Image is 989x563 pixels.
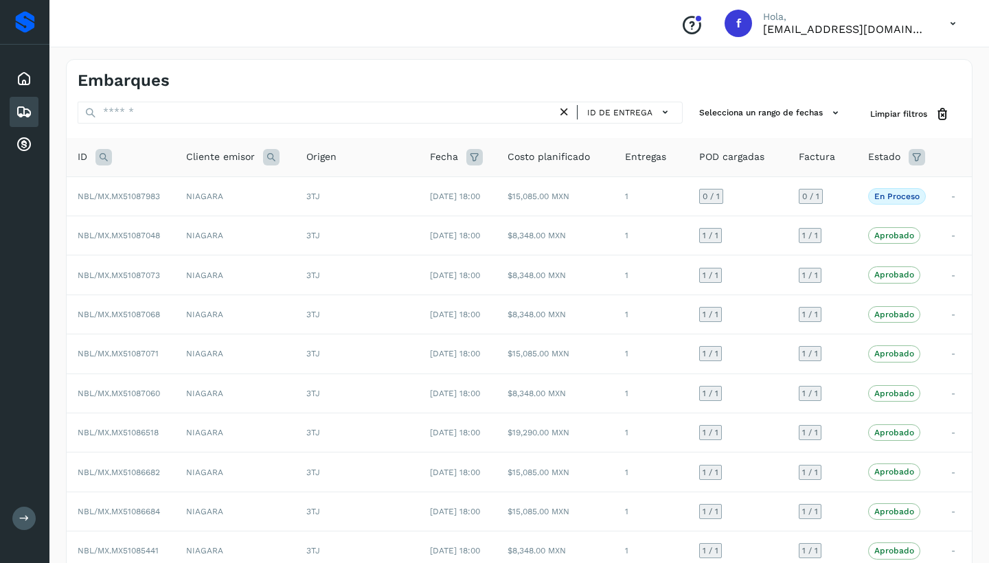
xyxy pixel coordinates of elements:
[78,192,160,201] span: NBL/MX.MX51087983
[78,507,160,516] span: NBL/MX.MX51086684
[703,349,718,358] span: 1 / 1
[614,413,688,452] td: 1
[703,507,718,516] span: 1 / 1
[614,452,688,492] td: 1
[703,271,718,279] span: 1 / 1
[78,310,160,319] span: NBL/MX.MX51087068
[430,192,480,201] span: [DATE] 18:00
[940,492,972,531] td: -
[699,150,764,164] span: POD cargadas
[306,310,320,319] span: 3TJ
[614,374,688,413] td: 1
[870,108,927,120] span: Limpiar filtros
[497,492,614,531] td: $15,085.00 MXN
[940,374,972,413] td: -
[306,349,320,358] span: 3TJ
[802,507,818,516] span: 1 / 1
[874,467,914,476] p: Aprobado
[175,295,295,334] td: NIAGARA
[802,468,818,476] span: 1 / 1
[940,176,972,216] td: -
[78,150,87,164] span: ID
[940,255,972,295] td: -
[614,492,688,531] td: 1
[703,192,720,200] span: 0 / 1
[175,334,295,374] td: NIAGARA
[703,389,718,398] span: 1 / 1
[10,64,38,94] div: Inicio
[175,255,295,295] td: NIAGARA
[583,102,677,122] button: ID de entrega
[175,452,295,492] td: NIAGARA
[874,546,914,555] p: Aprobado
[78,231,160,240] span: NBL/MX.MX51087048
[430,507,480,516] span: [DATE] 18:00
[703,428,718,437] span: 1 / 1
[508,150,590,164] span: Costo planificado
[940,452,972,492] td: -
[306,428,320,437] span: 3TJ
[802,310,818,319] span: 1 / 1
[497,374,614,413] td: $8,348.00 MXN
[497,255,614,295] td: $8,348.00 MXN
[10,130,38,160] div: Cuentas por cobrar
[306,231,320,240] span: 3TJ
[874,507,914,516] p: Aprobado
[78,546,159,555] span: NBL/MX.MX51085441
[940,334,972,374] td: -
[874,310,914,319] p: Aprobado
[497,216,614,255] td: $8,348.00 MXN
[874,428,914,437] p: Aprobado
[497,295,614,334] td: $8,348.00 MXN
[497,176,614,216] td: $15,085.00 MXN
[430,389,480,398] span: [DATE] 18:00
[940,413,972,452] td: -
[625,150,666,164] span: Entregas
[306,507,320,516] span: 3TJ
[306,192,320,201] span: 3TJ
[802,271,818,279] span: 1 / 1
[614,176,688,216] td: 1
[940,295,972,334] td: -
[78,349,159,358] span: NBL/MX.MX51087071
[868,150,900,164] span: Estado
[802,428,818,437] span: 1 / 1
[497,334,614,374] td: $15,085.00 MXN
[430,546,480,555] span: [DATE] 18:00
[802,192,819,200] span: 0 / 1
[175,216,295,255] td: NIAGARA
[306,468,320,477] span: 3TJ
[175,176,295,216] td: NIAGARA
[694,102,848,124] button: Selecciona un rango de fechas
[306,389,320,398] span: 3TJ
[874,349,914,358] p: Aprobado
[430,150,458,164] span: Fecha
[703,310,718,319] span: 1 / 1
[703,231,718,240] span: 1 / 1
[78,468,160,477] span: NBL/MX.MX51086682
[306,150,337,164] span: Origen
[587,106,652,119] span: ID de entrega
[430,271,480,280] span: [DATE] 18:00
[78,389,160,398] span: NBL/MX.MX51087060
[703,468,718,476] span: 1 / 1
[802,547,818,555] span: 1 / 1
[497,413,614,452] td: $19,290.00 MXN
[78,271,160,280] span: NBL/MX.MX51087073
[802,349,818,358] span: 1 / 1
[10,97,38,127] div: Embarques
[940,216,972,255] td: -
[175,492,295,531] td: NIAGARA
[614,334,688,374] td: 1
[763,23,928,36] p: factura@grupotevian.com
[497,452,614,492] td: $15,085.00 MXN
[430,349,480,358] span: [DATE] 18:00
[874,270,914,279] p: Aprobado
[763,11,928,23] p: Hola,
[175,374,295,413] td: NIAGARA
[799,150,835,164] span: Factura
[874,192,920,201] p: En proceso
[306,271,320,280] span: 3TJ
[859,102,961,127] button: Limpiar filtros
[703,547,718,555] span: 1 / 1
